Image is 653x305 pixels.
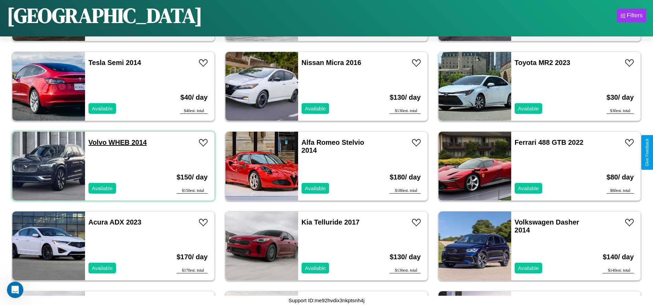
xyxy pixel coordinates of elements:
h3: $ 40 / day [180,87,208,108]
div: $ 130 est. total [390,268,421,273]
a: Kia Telluride 2017 [302,218,360,226]
a: Volkswagen Dasher 2014 [515,218,579,234]
div: $ 30 est. total [607,108,634,114]
p: Available [518,184,539,193]
a: Tesla Semi 2014 [88,59,141,66]
p: Available [518,263,539,273]
a: Volvo WHEB 2014 [88,139,147,146]
h3: $ 150 / day [177,166,208,188]
p: Available [92,184,113,193]
p: Available [518,104,539,113]
div: $ 170 est. total [177,268,208,273]
div: Filters [627,12,643,19]
h3: $ 80 / day [607,166,634,188]
iframe: Intercom live chat [7,282,23,298]
h3: $ 170 / day [177,246,208,268]
p: Available [305,104,326,113]
h3: $ 30 / day [607,87,634,108]
p: Available [305,263,326,273]
div: $ 80 est. total [607,188,634,194]
h3: $ 180 / day [390,166,421,188]
a: Toyota MR2 2023 [515,59,570,66]
h3: $ 140 / day [603,246,634,268]
div: $ 180 est. total [390,188,421,194]
div: $ 140 est. total [603,268,634,273]
div: Give Feedback [645,139,650,166]
a: Nissan Micra 2016 [302,59,361,66]
button: Filters [617,9,646,22]
a: Alfa Romeo Stelvio 2014 [302,139,364,154]
h3: $ 130 / day [390,246,421,268]
p: Available [92,104,113,113]
h1: [GEOGRAPHIC_DATA] [7,1,202,30]
a: Acura ADX 2023 [88,218,141,226]
a: Ferrari 488 GTB 2022 [515,139,583,146]
div: $ 150 est. total [177,188,208,194]
p: Available [305,184,326,193]
h3: $ 130 / day [390,87,421,108]
p: Available [92,263,113,273]
div: $ 40 est. total [180,108,208,114]
div: $ 130 est. total [390,108,421,114]
p: Support ID: me92hvdix3nkptsnh4j [288,296,365,305]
